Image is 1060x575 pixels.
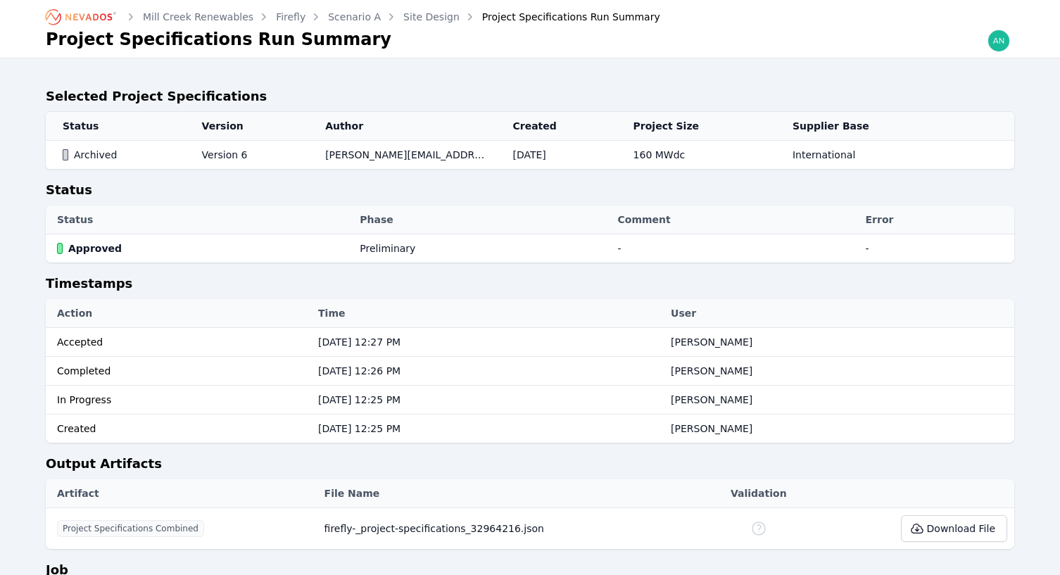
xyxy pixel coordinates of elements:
[360,241,415,255] div: Preliminary
[988,30,1010,52] img: andrew@nevados.solar
[143,10,253,24] a: Mill Creek Renewables
[46,180,1014,206] h2: Status
[46,454,1014,479] h2: Output Artifacts
[311,328,664,357] td: [DATE] 12:27 PM
[611,206,859,234] th: Comment
[496,141,616,170] td: [DATE]
[46,6,660,28] nav: Breadcrumb
[496,112,616,141] th: Created
[46,87,1014,112] h2: Selected Project Specifications
[308,141,496,170] td: [PERSON_NAME][EMAIL_ADDRESS][DOMAIN_NAME]
[311,357,664,386] td: [DATE] 12:26 PM
[57,335,304,349] div: Accepted
[611,234,859,263] td: -
[46,141,1014,170] tr: ArchivedVersion 6[PERSON_NAME][EMAIL_ADDRESS][DOMAIN_NAME][DATE]160 MWdcInternational
[859,234,1014,263] td: -
[185,141,309,170] td: Version 6
[664,357,1014,386] td: [PERSON_NAME]
[462,10,660,24] div: Project Specifications Run Summary
[701,479,816,508] th: Validation
[901,515,1007,542] button: Download File
[859,206,1014,234] th: Error
[46,112,185,141] th: Status
[328,10,381,24] a: Scenario A
[617,112,776,141] th: Project Size
[57,422,304,436] div: Created
[776,112,954,141] th: Supplier Base
[403,10,460,24] a: Site Design
[185,112,309,141] th: Version
[311,415,664,443] td: [DATE] 12:25 PM
[57,520,204,537] span: Project Specifications Combined
[776,141,954,170] td: International
[750,520,767,537] div: No Schema
[664,299,1014,328] th: User
[664,415,1014,443] td: [PERSON_NAME]
[311,386,664,415] td: [DATE] 12:25 PM
[63,148,178,162] div: Archived
[311,299,664,328] th: Time
[57,364,304,378] div: Completed
[46,28,391,51] h1: Project Specifications Run Summary
[46,274,1014,299] h2: Timestamps
[276,10,305,24] a: Firefly
[353,206,610,234] th: Phase
[68,241,122,255] span: Approved
[46,206,353,234] th: Status
[617,141,776,170] td: 160 MWdc
[324,523,544,534] span: firefly-_project-specifications_32964216.json
[664,386,1014,415] td: [PERSON_NAME]
[308,112,496,141] th: Author
[317,479,701,508] th: File Name
[57,393,304,407] div: In Progress
[46,479,317,508] th: Artifact
[664,328,1014,357] td: [PERSON_NAME]
[46,299,311,328] th: Action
